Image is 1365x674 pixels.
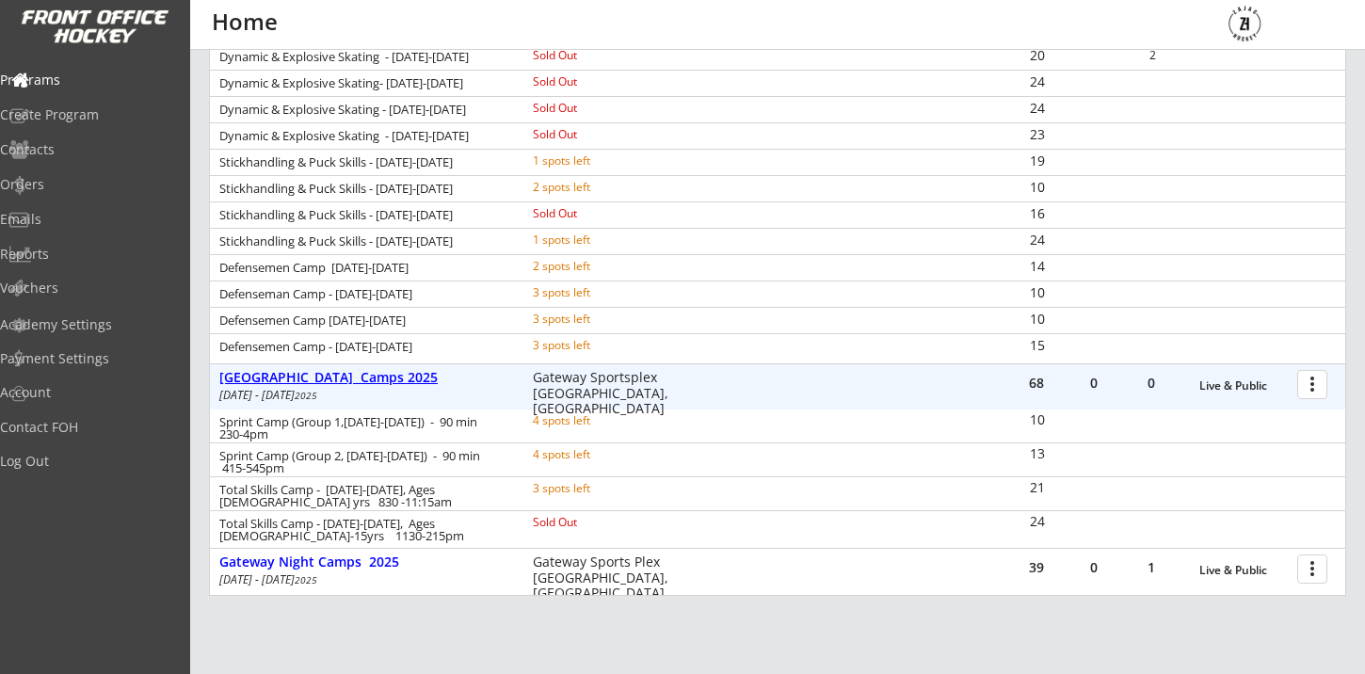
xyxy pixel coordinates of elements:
[533,182,654,193] div: 2 spots left
[1009,207,1065,220] div: 16
[1009,481,1065,494] div: 21
[219,209,507,221] div: Stickhandling & Puck Skills - [DATE]-[DATE]
[1009,154,1065,168] div: 19
[1199,379,1288,393] div: Live & Public
[219,130,507,142] div: Dynamic & Explosive Skating - [DATE]-[DATE]
[533,517,654,528] div: Sold Out
[1199,564,1288,577] div: Live & Public
[1009,313,1065,326] div: 10
[219,574,507,586] div: [DATE] - [DATE]
[219,518,507,542] div: Total Skills Camp - [DATE]-[DATE], Ages [DEMOGRAPHIC_DATA]-15yrs 1130-215pm
[219,416,507,441] div: Sprint Camp (Group 1,[DATE]-[DATE]) - 90 min 230-4pm
[533,50,654,61] div: Sold Out
[219,156,507,168] div: Stickhandling & Puck Skills - [DATE]-[DATE]
[219,450,507,474] div: Sprint Camp (Group 2, [DATE]-[DATE]) - 90 min 415-545pm
[295,573,317,586] em: 2025
[1009,413,1065,426] div: 10
[219,484,507,508] div: Total Skills Camp - [DATE]-[DATE], Ages [DEMOGRAPHIC_DATA] yrs 830 -11:15am
[533,234,654,246] div: 1 spots left
[533,208,654,219] div: Sold Out
[1009,260,1065,273] div: 14
[1009,447,1065,460] div: 13
[219,104,507,116] div: Dynamic & Explosive Skating - [DATE]-[DATE]
[219,554,513,570] div: Gateway Night Camps 2025
[1008,561,1065,574] div: 39
[533,449,654,460] div: 4 spots left
[1009,286,1065,299] div: 10
[1123,561,1180,574] div: 1
[533,103,654,114] div: Sold Out
[1009,181,1065,194] div: 10
[219,370,513,386] div: [GEOGRAPHIC_DATA] Camps 2025
[1297,554,1327,584] button: more_vert
[1009,102,1065,115] div: 24
[1009,49,1065,62] div: 20
[533,313,654,325] div: 3 spots left
[1009,233,1065,247] div: 24
[295,389,317,402] em: 2025
[1297,370,1327,399] button: more_vert
[533,261,654,272] div: 2 spots left
[533,483,654,494] div: 3 spots left
[533,76,654,88] div: Sold Out
[533,554,681,602] div: Gateway Sports Plex [GEOGRAPHIC_DATA], [GEOGRAPHIC_DATA]
[1009,339,1065,352] div: 15
[219,235,507,248] div: Stickhandling & Puck Skills - [DATE]-[DATE]
[219,77,507,89] div: Dynamic & Explosive Skating- [DATE]-[DATE]
[533,415,654,426] div: 4 spots left
[1009,128,1065,141] div: 23
[1066,561,1122,574] div: 0
[533,155,654,167] div: 1 spots left
[219,51,507,63] div: Dynamic & Explosive Skating - [DATE]-[DATE]
[219,262,507,274] div: Defensemen Camp [DATE]-[DATE]
[533,370,681,417] div: Gateway Sportsplex [GEOGRAPHIC_DATA], [GEOGRAPHIC_DATA]
[1009,515,1065,528] div: 24
[219,390,507,401] div: [DATE] - [DATE]
[1125,50,1180,61] div: 2
[1008,377,1065,390] div: 68
[219,314,507,327] div: Defensemen Camp [DATE]-[DATE]
[1066,377,1122,390] div: 0
[533,340,654,351] div: 3 spots left
[533,287,654,298] div: 3 spots left
[219,288,507,300] div: Defenseman Camp - [DATE]-[DATE]
[1009,75,1065,88] div: 24
[219,183,507,195] div: Stickhandling & Puck Skills - [DATE]-[DATE]
[533,129,654,140] div: Sold Out
[219,341,507,353] div: Defensemen Camp - [DATE]-[DATE]
[1123,377,1180,390] div: 0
